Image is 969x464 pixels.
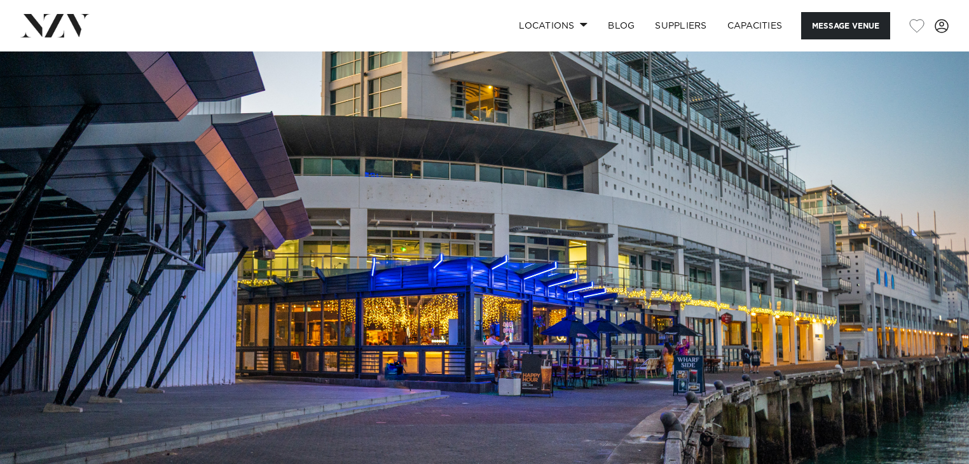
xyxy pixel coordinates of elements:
a: SUPPLIERS [645,12,717,39]
a: BLOG [598,12,645,39]
a: Capacities [717,12,793,39]
img: nzv-logo.png [20,14,90,37]
button: Message Venue [801,12,890,39]
a: Locations [509,12,598,39]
